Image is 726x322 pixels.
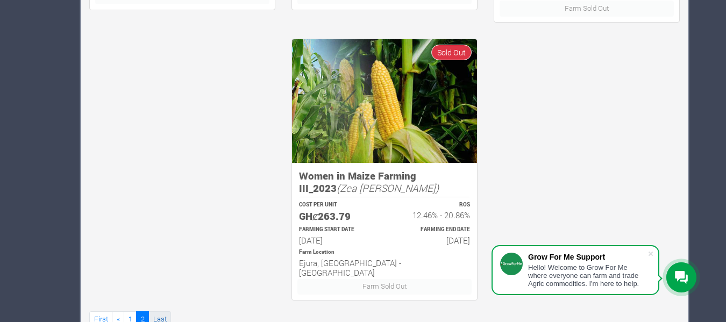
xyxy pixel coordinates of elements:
div: Hello! Welcome to Grow For Me where everyone can farm and trade Agric commodities. I'm here to help. [528,263,647,288]
p: COST PER UNIT [299,201,375,209]
i: (Zea [PERSON_NAME]) [337,181,439,195]
img: growforme image [292,39,477,163]
p: Estimated Farming End Date [394,226,470,234]
div: Grow For Me Support [528,253,647,261]
p: Location of Farm [299,248,470,256]
h6: Ejura, [GEOGRAPHIC_DATA] - [GEOGRAPHIC_DATA] [299,258,470,277]
p: ROS [394,201,470,209]
h6: [DATE] [394,235,470,245]
h5: GHȼ263.79 [299,210,375,223]
h6: 12.46% - 20.86% [394,210,470,220]
h6: [DATE] [299,235,375,245]
span: Sold Out [431,45,472,60]
h5: Women in Maize Farming III_2023 [299,170,470,194]
p: Estimated Farming Start Date [299,226,375,234]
